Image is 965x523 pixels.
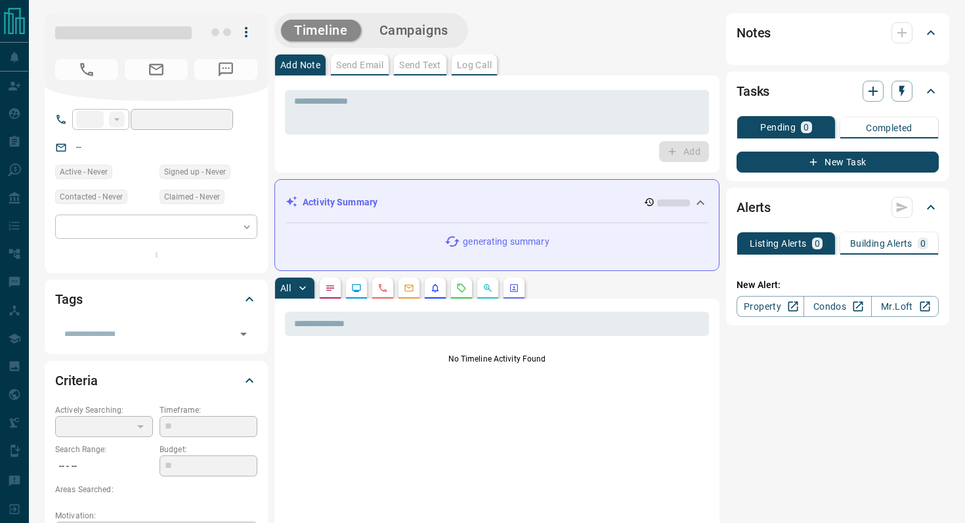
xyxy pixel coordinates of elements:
[871,296,939,317] a: Mr.Loft
[737,17,939,49] div: Notes
[737,75,939,107] div: Tasks
[281,20,361,41] button: Timeline
[160,404,257,416] p: Timeframe:
[234,325,253,343] button: Open
[164,190,220,203] span: Claimed - Never
[737,81,769,102] h2: Tasks
[737,22,771,43] h2: Notes
[509,283,519,293] svg: Agent Actions
[55,444,153,455] p: Search Range:
[737,152,939,173] button: New Task
[280,60,320,70] p: Add Note
[55,59,118,80] span: No Number
[737,192,939,223] div: Alerts
[920,239,926,248] p: 0
[850,239,912,248] p: Building Alerts
[55,510,257,522] p: Motivation:
[303,196,377,209] p: Activity Summary
[737,197,771,218] h2: Alerts
[55,455,153,477] p: -- - --
[463,235,549,249] p: generating summary
[737,296,804,317] a: Property
[55,289,82,310] h2: Tags
[804,296,871,317] a: Condos
[194,59,257,80] span: No Number
[815,239,820,248] p: 0
[456,283,467,293] svg: Requests
[750,239,807,248] p: Listing Alerts
[55,484,257,495] p: Areas Searched:
[60,165,108,178] span: Active - Never
[125,59,188,80] span: No Email
[285,353,709,365] p: No Timeline Activity Found
[280,283,291,293] p: All
[737,278,939,292] p: New Alert:
[55,283,257,315] div: Tags
[325,283,335,293] svg: Notes
[804,123,809,132] p: 0
[60,190,123,203] span: Contacted - Never
[430,283,440,293] svg: Listing Alerts
[351,283,362,293] svg: Lead Browsing Activity
[55,404,153,416] p: Actively Searching:
[866,123,912,133] p: Completed
[55,365,257,396] div: Criteria
[164,165,226,178] span: Signed up - Never
[286,190,708,215] div: Activity Summary
[377,283,388,293] svg: Calls
[366,20,461,41] button: Campaigns
[760,123,796,132] p: Pending
[55,370,98,391] h2: Criteria
[76,142,81,152] a: --
[160,444,257,455] p: Budget:
[482,283,493,293] svg: Opportunities
[404,283,414,293] svg: Emails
